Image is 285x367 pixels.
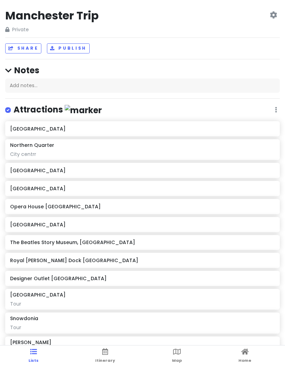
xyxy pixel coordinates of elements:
[28,358,39,363] span: Lists
[5,43,41,53] button: Share
[65,105,102,116] img: marker
[5,65,280,76] h4: Notes
[10,203,275,210] h6: Opera House [GEOGRAPHIC_DATA]
[14,104,102,116] h4: Attractions
[95,345,115,367] a: Itinerary
[10,239,275,245] h6: The Beatles Story Museum, [GEOGRAPHIC_DATA]
[10,315,38,322] h6: Snowdonia
[10,222,275,228] h6: [GEOGRAPHIC_DATA]
[172,345,182,367] a: Map
[10,275,275,282] h6: Designer Outlet [GEOGRAPHIC_DATA]
[10,324,275,331] div: Tour
[10,167,275,174] h6: [GEOGRAPHIC_DATA]
[238,358,251,363] span: Home
[10,142,54,148] h6: Northern Quarter
[47,43,90,53] button: Publish
[10,185,275,192] h6: [GEOGRAPHIC_DATA]
[5,26,99,33] span: Private
[10,292,66,298] h6: [GEOGRAPHIC_DATA]
[28,345,39,367] a: Lists
[10,151,275,157] div: City centrr
[238,345,251,367] a: Home
[10,339,51,345] h6: [PERSON_NAME]
[10,257,275,264] h6: Royal [PERSON_NAME] Dock [GEOGRAPHIC_DATA]
[10,301,275,307] div: Tour
[172,358,182,363] span: Map
[95,358,115,363] span: Itinerary
[10,126,275,132] h6: [GEOGRAPHIC_DATA]
[5,8,99,23] h2: Manchester Trip
[5,78,280,93] div: Add notes...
